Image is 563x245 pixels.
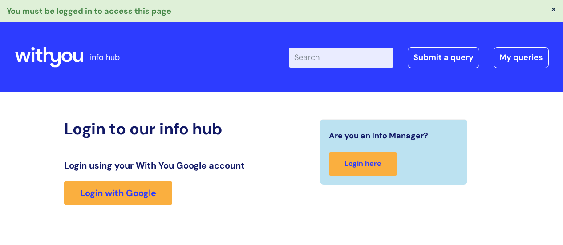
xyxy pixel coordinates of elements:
[494,47,549,68] a: My queries
[64,119,275,138] h2: Login to our info hub
[329,152,397,176] a: Login here
[329,129,428,143] span: Are you an Info Manager?
[64,181,172,205] a: Login with Google
[90,50,120,64] p: info hub
[408,47,479,68] a: Submit a query
[551,5,556,13] button: ×
[289,48,393,67] input: Search
[64,160,275,171] h3: Login using your With You Google account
